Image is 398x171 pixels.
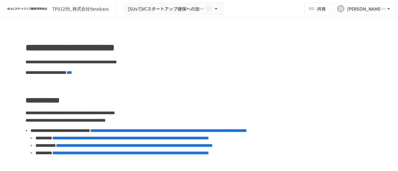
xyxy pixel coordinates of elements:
[52,6,109,12] div: TP01299_株式会社Yanekara
[128,5,204,13] span: [SUv7]VCスタートアップ健保への加入申請手続き
[347,5,386,13] div: [PERSON_NAME][EMAIL_ADDRESS][PERSON_NAME][DOMAIN_NAME]
[333,2,396,15] button: N[PERSON_NAME][EMAIL_ADDRESS][PERSON_NAME][DOMAIN_NAME]
[124,3,223,15] button: [SUv7]VCスタートアップ健保への加入申請手続き
[305,2,331,15] button: 共有
[7,4,47,14] img: ZDfHsVrhrXUoWEWGWYf8C4Fv4dEjYTEDCNvmL73B7ox
[337,5,345,12] div: N
[317,5,326,12] span: 共有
